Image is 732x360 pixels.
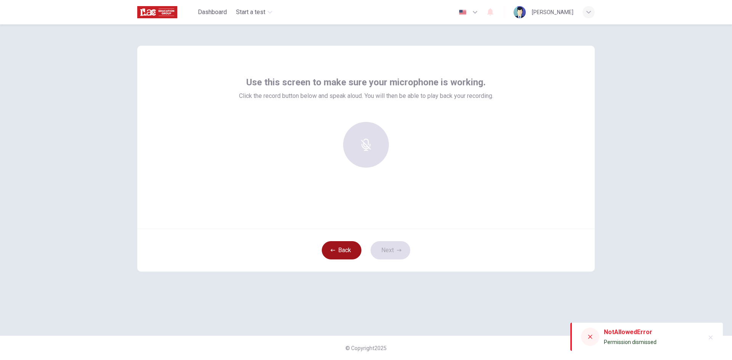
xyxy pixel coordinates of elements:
[198,8,227,17] span: Dashboard
[514,6,526,18] img: Profile picture
[233,5,275,19] button: Start a test
[604,328,657,337] div: NotAllowedError
[458,10,467,15] img: en
[195,5,230,19] button: Dashboard
[322,241,361,259] button: Back
[604,339,657,345] span: Permission dismissed
[239,91,493,101] span: Click the record button below and speak aloud. You will then be able to play back your recording.
[532,8,573,17] div: [PERSON_NAME]
[137,5,195,20] a: ILAC logo
[345,345,387,351] span: © Copyright 2025
[236,8,265,17] span: Start a test
[137,5,177,20] img: ILAC logo
[246,76,486,88] span: Use this screen to make sure your microphone is working.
